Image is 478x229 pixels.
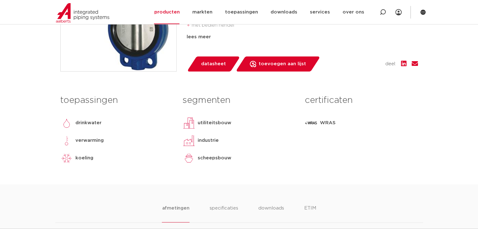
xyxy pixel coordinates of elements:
p: scheepsbouw [198,154,231,162]
span: deel: [385,60,396,68]
img: verwarming [60,134,73,147]
img: industrie [183,134,195,147]
li: ETIM [304,205,316,222]
li: RVS klep en assen [192,30,418,40]
a: datasheet [187,56,240,72]
span: datasheet [201,59,226,69]
img: utiliteitsbouw [183,117,195,129]
img: WRAS [305,117,317,129]
img: drinkwater [60,117,73,129]
p: industrie [198,137,219,144]
span: toevoegen aan lijst [259,59,306,69]
h3: certificaten [305,94,418,107]
li: downloads [258,205,284,222]
h3: toepassingen [60,94,173,107]
div: lees meer [187,33,418,41]
p: drinkwater [75,119,102,127]
li: specificaties [210,205,238,222]
li: met bedien hendel [192,20,418,30]
p: WRAS [320,119,336,127]
p: koeling [75,154,93,162]
img: koeling [60,152,73,164]
p: utiliteitsbouw [198,119,231,127]
h3: segmenten [183,94,295,107]
p: verwarming [75,137,104,144]
li: afmetingen [162,205,189,222]
img: scheepsbouw [183,152,195,164]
